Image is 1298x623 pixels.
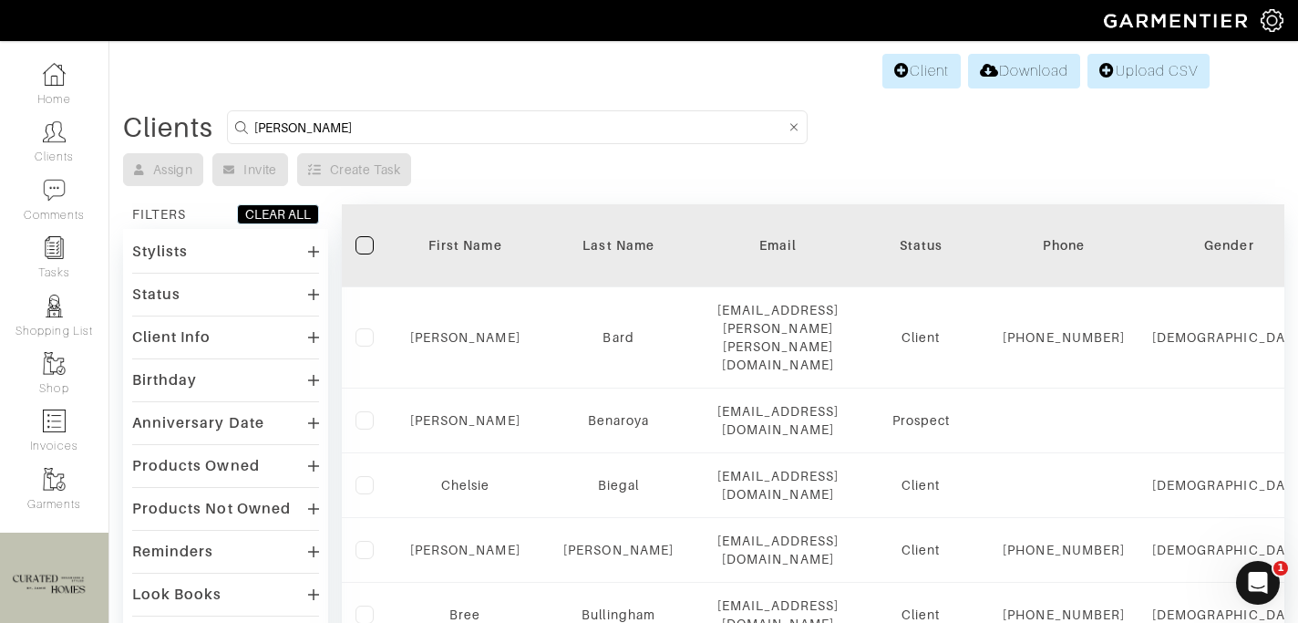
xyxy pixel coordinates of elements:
img: garments-icon-b7da505a4dc4fd61783c78ac3ca0ef83fa9d6f193b1c9dc38574b1d14d53ca28.png [43,468,66,491]
div: CLEAR ALL [245,205,311,223]
a: Bard [603,330,634,345]
div: Prospect [866,411,975,430]
a: [PERSON_NAME] [410,543,520,557]
a: Client [882,54,961,88]
div: Birthday [132,371,197,389]
div: Products Not Owned [132,500,291,518]
a: Bree [449,607,480,622]
a: Download [968,54,1080,88]
th: Toggle SortBy [852,204,989,287]
iframe: Intercom live chat [1236,561,1280,605]
a: Bullingham [582,607,655,622]
div: Stylists [132,243,188,261]
img: garmentier-logo-header-white-b43fb05a5012e4ada735d5af1a66efaba907eab6374d6393d1fbf88cb4ef424d.png [1095,5,1261,36]
div: Reminders [132,543,213,561]
th: Toggle SortBy [397,204,534,287]
a: Upload CSV [1087,54,1210,88]
img: garments-icon-b7da505a4dc4fd61783c78ac3ca0ef83fa9d6f193b1c9dc38574b1d14d53ca28.png [43,352,66,375]
div: Status [132,286,180,304]
a: [PERSON_NAME] [410,330,520,345]
div: Client [866,541,975,559]
img: dashboard-icon-dbcd8f5a0b271acd01030246c82b418ddd0df26cd7fceb0bd07c9910d44c42f6.png [43,63,66,86]
div: Last Name [548,236,690,254]
div: [PHONE_NUMBER] [1003,541,1125,559]
a: [PERSON_NAME] [563,543,674,557]
div: Clients [123,119,213,137]
img: gear-icon-white-bd11855cb880d31180b6d7d6211b90ccbf57a29d726f0c71d8c61bd08dd39cc2.png [1261,9,1283,32]
div: Products Owned [132,457,260,475]
a: [PERSON_NAME] [410,413,520,428]
a: Biegal [598,478,639,493]
div: First Name [410,236,520,254]
img: comment-icon-a0a6a9ef722e966f86d9cbdc48e553b5cf19dbc54f86b18d962a5391bc8f6eb6.png [43,179,66,202]
img: orders-icon-0abe47150d42831381b5fb84f609e132dff9fe21cb692f30cb5eec754e2cba89.png [43,410,66,432]
div: [EMAIL_ADDRESS][DOMAIN_NAME] [717,532,840,568]
div: FILTERS [132,205,186,223]
div: Phone [1003,236,1125,254]
div: Look Books [132,586,222,604]
input: Search by name, email, phone, city, or state [254,116,786,139]
div: Status [866,236,975,254]
div: [EMAIL_ADDRESS][PERSON_NAME][PERSON_NAME][DOMAIN_NAME] [717,301,840,374]
div: Anniversary Date [132,414,264,432]
div: [EMAIL_ADDRESS][DOMAIN_NAME] [717,402,840,439]
div: Client Info [132,328,211,347]
a: Chelsie [441,478,489,493]
div: Email [717,236,840,254]
img: stylists-icon-eb353228a002819b7ec25b43dbf5f0378dd9e0616d9560372ff212230b889e62.png [43,295,66,317]
a: Benaroya [588,413,649,428]
img: clients-icon-6bae9207a08558b7cb47a8932f037763ab4055f8c8b6bfacd5dc20c3e0201464.png [43,120,66,143]
div: [PHONE_NUMBER] [1003,328,1125,347]
div: [EMAIL_ADDRESS][DOMAIN_NAME] [717,467,840,504]
span: 1 [1273,561,1288,576]
th: Toggle SortBy [534,204,704,287]
div: Client [866,476,975,494]
img: reminder-icon-8004d30b9f0a5d33ae49ab947aed9ed385cf756f9e5892f1edd6e32f2345188e.png [43,236,66,259]
button: CLEAR ALL [237,204,319,224]
div: Client [866,328,975,347]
